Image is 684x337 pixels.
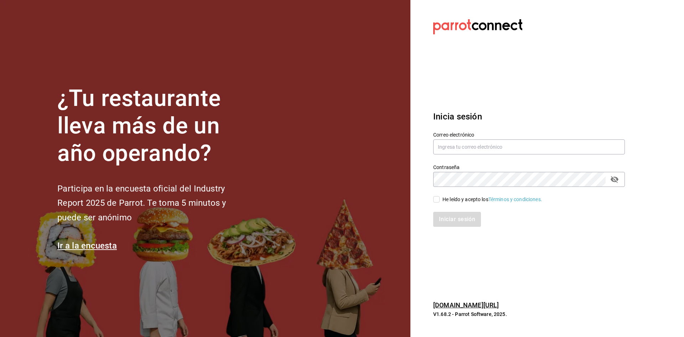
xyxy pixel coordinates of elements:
[608,173,621,185] button: passwordField
[433,301,499,309] a: [DOMAIN_NAME][URL]
[57,182,250,225] h2: Participa en la encuesta oficial del Industry Report 2025 de Parrot. Te toma 5 minutos y puede se...
[57,85,250,167] h1: ¿Tu restaurante lleva más de un año operando?
[57,241,117,251] a: Ir a la encuesta
[433,132,625,137] label: Correo electrónico
[488,196,542,202] a: Términos y condiciones.
[442,196,542,203] div: He leído y acepto los
[433,139,625,154] input: Ingresa tu correo electrónico
[433,165,625,170] label: Contraseña
[433,110,625,123] h3: Inicia sesión
[433,311,625,318] p: V1.68.2 - Parrot Software, 2025.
